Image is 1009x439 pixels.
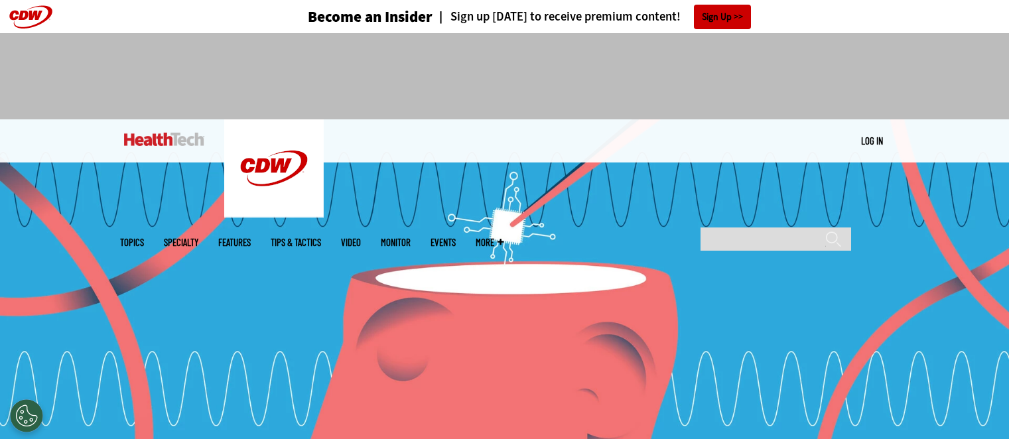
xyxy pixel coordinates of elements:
span: Specialty [164,237,198,247]
a: Events [431,237,456,247]
a: CDW [224,207,324,221]
a: Features [218,237,251,247]
a: Sign Up [694,5,751,29]
a: Become an Insider [258,9,433,25]
button: Open Preferences [10,399,43,432]
img: Home [224,119,324,218]
a: MonITor [381,237,411,247]
div: Cookies Settings [10,399,43,432]
span: More [476,237,504,247]
a: Video [341,237,361,247]
a: Tips & Tactics [271,237,321,247]
a: Log in [861,135,883,147]
img: Home [124,133,204,146]
a: Sign up [DATE] to receive premium content! [433,11,681,23]
h3: Become an Insider [308,9,433,25]
div: User menu [861,134,883,148]
span: Topics [120,237,144,247]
